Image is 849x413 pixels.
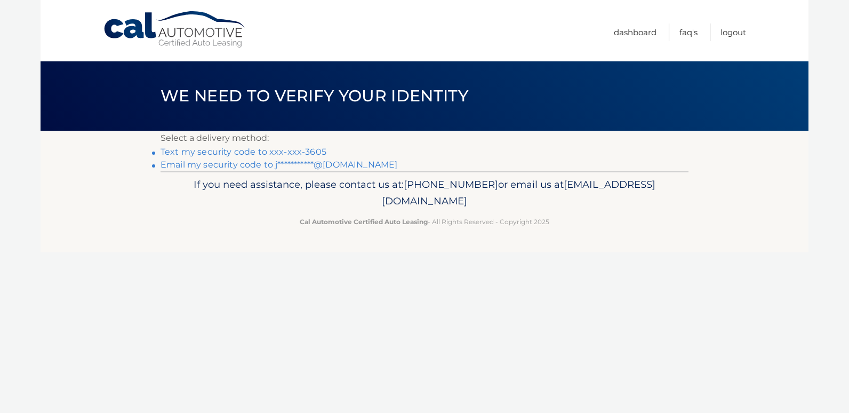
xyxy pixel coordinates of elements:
a: Dashboard [614,23,656,41]
a: Text my security code to xxx-xxx-3605 [161,147,326,157]
span: [PHONE_NUMBER] [404,178,498,190]
p: If you need assistance, please contact us at: or email us at [167,176,682,210]
strong: Cal Automotive Certified Auto Leasing [300,218,428,226]
a: Logout [720,23,746,41]
span: We need to verify your identity [161,86,468,106]
a: Cal Automotive [103,11,247,49]
p: - All Rights Reserved - Copyright 2025 [167,216,682,227]
a: FAQ's [679,23,698,41]
p: Select a delivery method: [161,131,688,146]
